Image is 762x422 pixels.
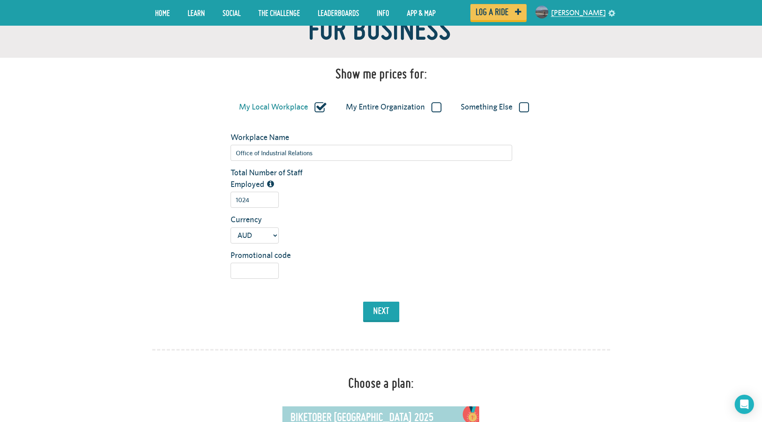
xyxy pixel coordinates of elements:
[470,4,527,20] a: Log a ride
[346,102,441,112] label: My Entire Organization
[476,8,509,16] span: Log a ride
[608,9,615,16] a: settings drop down toggle
[225,132,323,143] label: Workplace Name
[348,375,414,391] h1: Choose a plan:
[551,3,606,22] a: [PERSON_NAME]
[461,102,529,112] label: Something Else
[225,250,323,261] label: Promotional code
[149,3,176,23] a: Home
[182,3,211,23] a: LEARN
[535,6,548,18] img: Small navigation user avatar
[401,3,441,23] a: App & Map
[371,3,395,23] a: Info
[267,180,274,188] i: The total number of people employed by this organization/workplace, including part time staff.
[225,167,323,190] label: Total Number of Staff Employed
[363,302,399,320] button: next
[312,3,365,23] a: Leaderboards
[217,3,247,23] a: Social
[735,395,754,414] div: Open Intercom Messenger
[335,66,427,82] h1: Show me prices for:
[239,102,327,112] label: My Local Workplace
[225,214,323,225] label: Currency
[252,3,306,23] a: The Challenge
